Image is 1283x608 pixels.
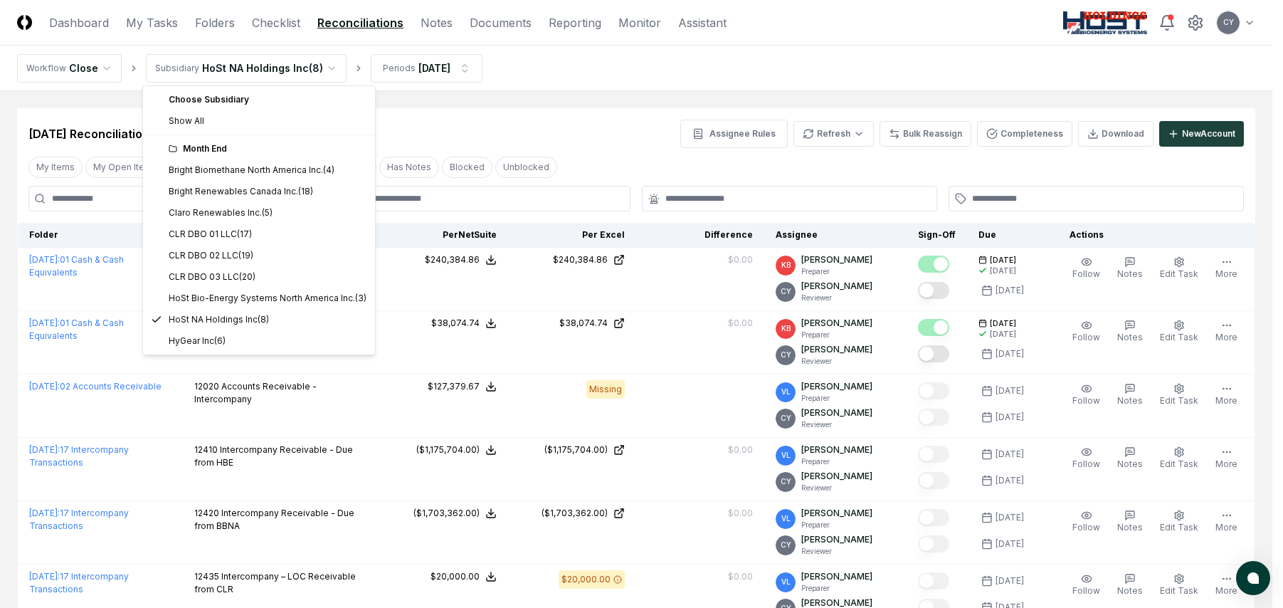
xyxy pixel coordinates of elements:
[323,164,334,177] div: ( 4 )
[169,249,253,262] div: CLR DBO 02 LLC
[169,164,334,177] div: Bright Biomethane North America Inc.
[169,313,269,326] div: HoSt NA Holdings Inc
[169,115,204,127] span: Show All
[169,228,252,241] div: CLR DBO 01 LLC
[169,292,366,305] div: HoSt Bio-Energy Systems North America Inc.
[355,292,366,305] div: ( 3 )
[169,271,255,283] div: CLR DBO 03 LLC
[169,335,226,347] div: HyGear Inc
[238,249,253,262] div: ( 19 )
[237,228,252,241] div: ( 17 )
[298,185,313,198] div: ( 18 )
[258,313,269,326] div: ( 8 )
[146,89,372,110] div: Choose Subsidiary
[262,206,273,219] div: ( 5 )
[169,206,273,219] div: Claro Renewables Inc.
[169,185,313,198] div: Bright Renewables Canada Inc.
[169,142,366,155] div: Month End
[214,335,226,347] div: ( 6 )
[239,271,255,283] div: ( 20 )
